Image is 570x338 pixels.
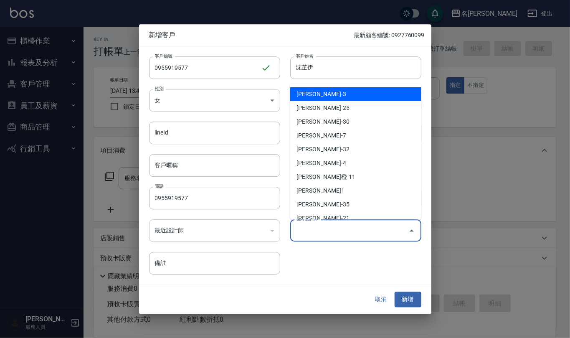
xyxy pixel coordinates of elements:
[155,183,164,189] label: 電話
[149,31,354,39] span: 新增客戶
[290,184,421,198] li: [PERSON_NAME]1
[290,142,421,156] li: [PERSON_NAME]-32
[354,31,424,40] p: 最新顧客編號: 0927760099
[290,211,421,225] li: [PERSON_NAME]-21
[155,53,172,59] label: 客戶編號
[296,53,314,59] label: 客戶姓名
[290,198,421,211] li: [PERSON_NAME]-35
[149,89,280,112] div: 女
[290,170,421,184] li: [PERSON_NAME]橙-11
[155,85,164,91] label: 性別
[368,292,395,308] button: 取消
[290,87,421,101] li: [PERSON_NAME]-3
[395,292,421,308] button: 新增
[290,101,421,115] li: [PERSON_NAME]-25
[290,115,421,129] li: [PERSON_NAME]-30
[405,224,418,237] button: Close
[290,129,421,142] li: [PERSON_NAME]-7
[290,156,421,170] li: [PERSON_NAME]-4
